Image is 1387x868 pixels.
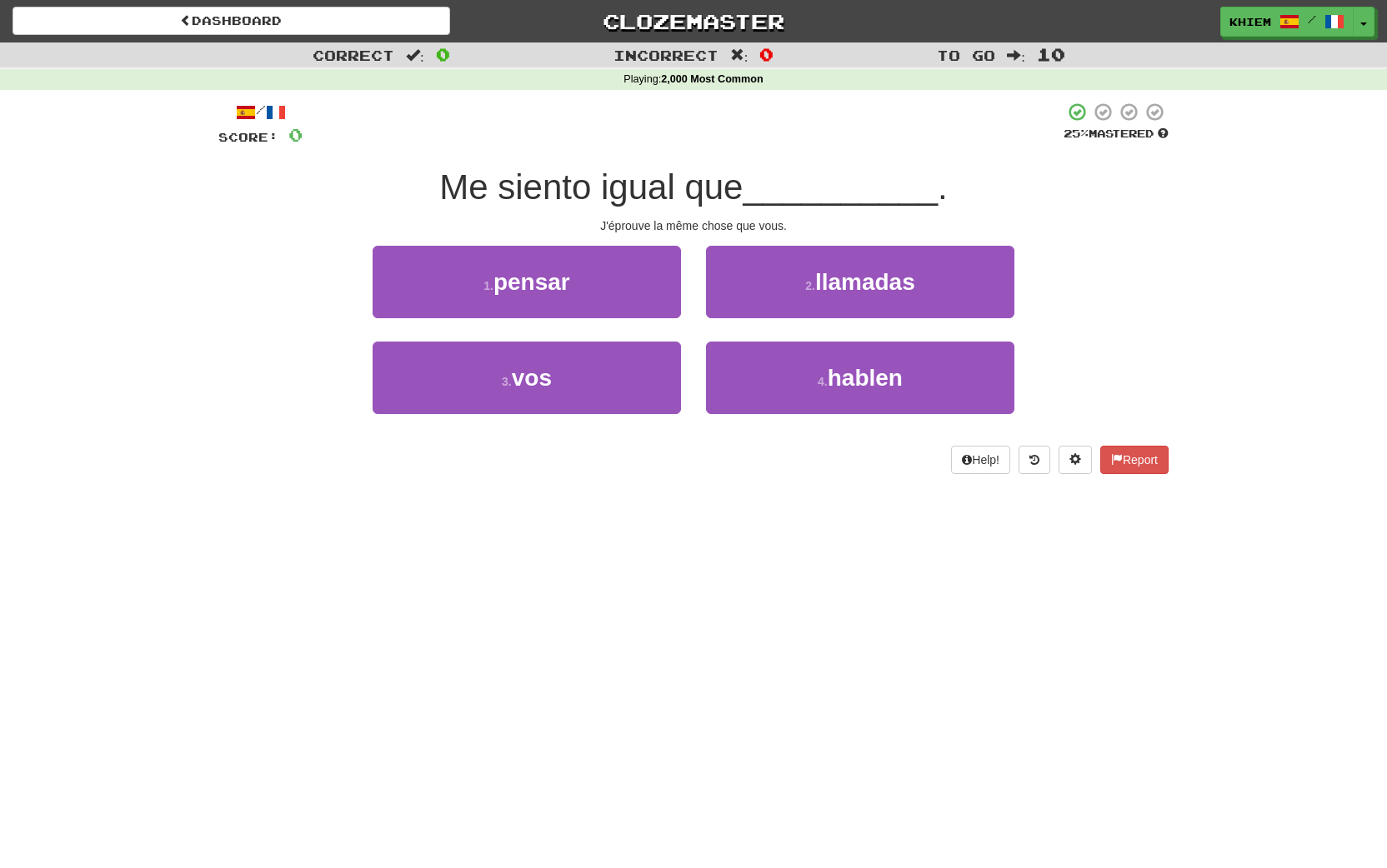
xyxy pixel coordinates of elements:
[1007,48,1025,62] span: :
[439,167,743,207] span: Me siento igual que
[937,47,995,63] span: To go
[1064,127,1089,140] span: 25 %
[661,73,763,85] strong: 2,000 Most Common
[1019,446,1050,474] button: Round history (alt+y)
[706,342,1014,414] button: 4.hablen
[406,48,424,62] span: :
[828,365,903,391] span: hablen
[613,47,719,63] span: Incorrect
[502,375,512,388] small: 3 .
[1308,13,1316,25] span: /
[1037,44,1065,64] span: 10
[512,365,552,391] span: vos
[373,246,681,318] button: 1.pensar
[1100,446,1169,474] button: Report
[815,269,915,295] span: llamadas
[1064,127,1169,142] div: Mastered
[1220,7,1354,37] a: Khiem /
[313,47,394,63] span: Correct
[493,269,570,295] span: pensar
[218,102,303,122] div: /
[743,167,938,207] span: __________
[938,167,948,207] span: .
[483,279,493,292] small: 1 .
[288,124,303,145] span: 0
[759,44,774,64] span: 0
[475,7,913,36] a: Clozemaster
[730,48,749,62] span: :
[818,375,828,388] small: 4 .
[13,7,450,35] a: Dashboard
[706,246,1014,318] button: 2.llamadas
[436,44,450,64] span: 0
[218,130,278,144] span: Score:
[218,217,1169,234] div: J'éprouve la même chose que vous.
[951,446,1010,474] button: Help!
[1229,14,1271,29] span: Khiem
[805,279,815,292] small: 2 .
[373,342,681,414] button: 3.vos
